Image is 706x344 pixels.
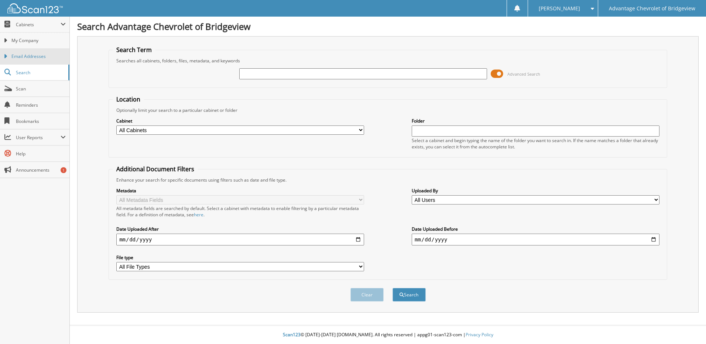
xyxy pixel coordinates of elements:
[113,58,663,64] div: Searches all cabinets, folders, files, metadata, and keywords
[507,71,540,77] span: Advanced Search
[412,188,659,194] label: Uploaded By
[412,226,659,232] label: Date Uploaded Before
[61,167,66,173] div: 1
[16,151,66,157] span: Help
[16,102,66,108] span: Reminders
[412,234,659,245] input: end
[16,69,65,76] span: Search
[16,118,66,124] span: Bookmarks
[116,254,364,261] label: File type
[16,167,66,173] span: Announcements
[350,288,384,302] button: Clear
[16,21,61,28] span: Cabinets
[11,53,66,60] span: Email Addresses
[7,3,63,13] img: scan123-logo-white.svg
[77,20,699,32] h1: Search Advantage Chevrolet of Bridgeview
[113,107,663,113] div: Optionally limit your search to a particular cabinet or folder
[113,95,144,103] legend: Location
[194,211,203,218] a: here
[412,118,659,124] label: Folder
[393,288,426,302] button: Search
[113,177,663,183] div: Enhance your search for specific documents using filters such as date and file type.
[412,137,659,150] div: Select a cabinet and begin typing the name of the folder you want to search in. If the name match...
[116,188,364,194] label: Metadata
[609,6,695,11] span: Advantage Chevrolet of Bridgeview
[283,331,301,338] span: Scan123
[16,86,66,92] span: Scan
[466,331,493,338] a: Privacy Policy
[116,226,364,232] label: Date Uploaded After
[70,326,706,344] div: © [DATE]-[DATE] [DOMAIN_NAME]. All rights reserved | appg01-scan123-com |
[11,37,66,44] span: My Company
[116,234,364,245] input: start
[113,46,155,54] legend: Search Term
[116,118,364,124] label: Cabinet
[539,6,580,11] span: [PERSON_NAME]
[116,205,364,218] div: All metadata fields are searched by default. Select a cabinet with metadata to enable filtering b...
[113,165,198,173] legend: Additional Document Filters
[16,134,61,141] span: User Reports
